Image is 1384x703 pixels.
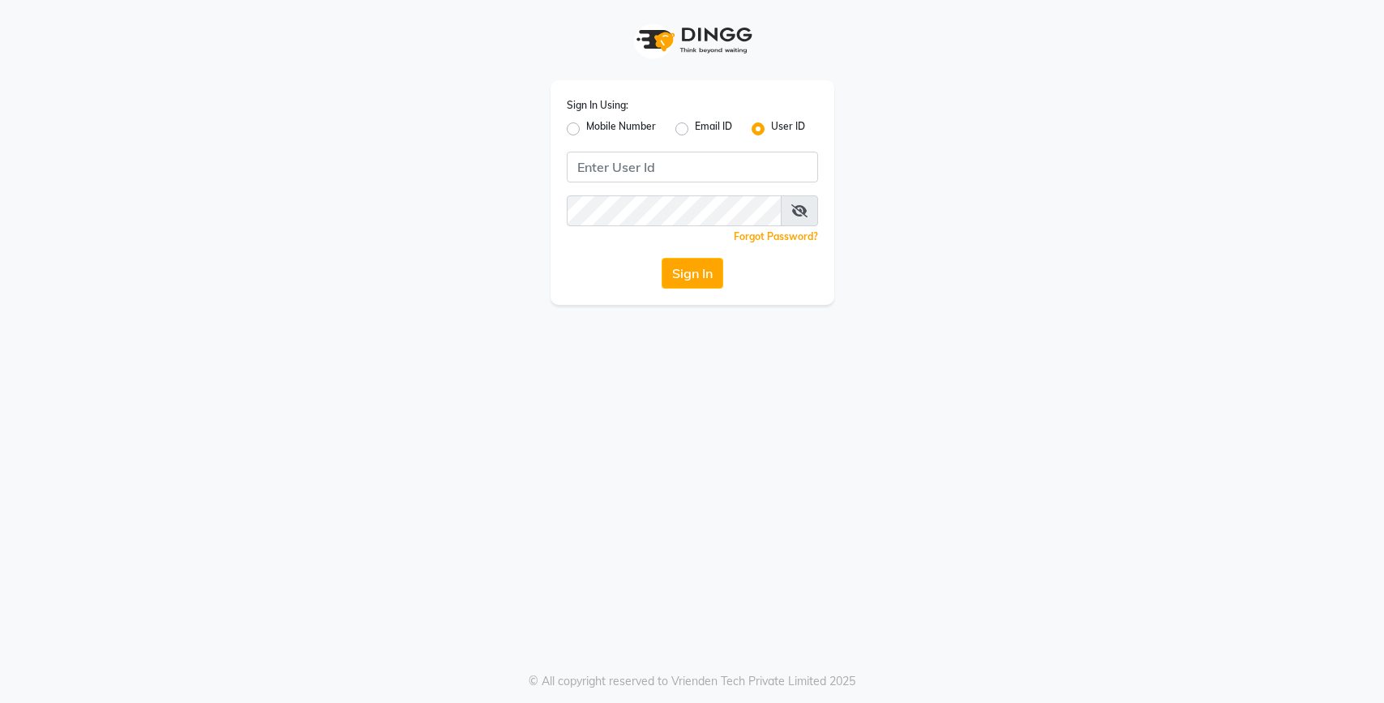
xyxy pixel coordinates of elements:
[695,119,732,139] label: Email ID
[734,230,818,242] a: Forgot Password?
[771,119,805,139] label: User ID
[567,195,782,226] input: Username
[662,258,723,289] button: Sign In
[567,152,818,182] input: Username
[586,119,656,139] label: Mobile Number
[628,16,757,64] img: logo1.svg
[567,98,628,113] label: Sign In Using:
